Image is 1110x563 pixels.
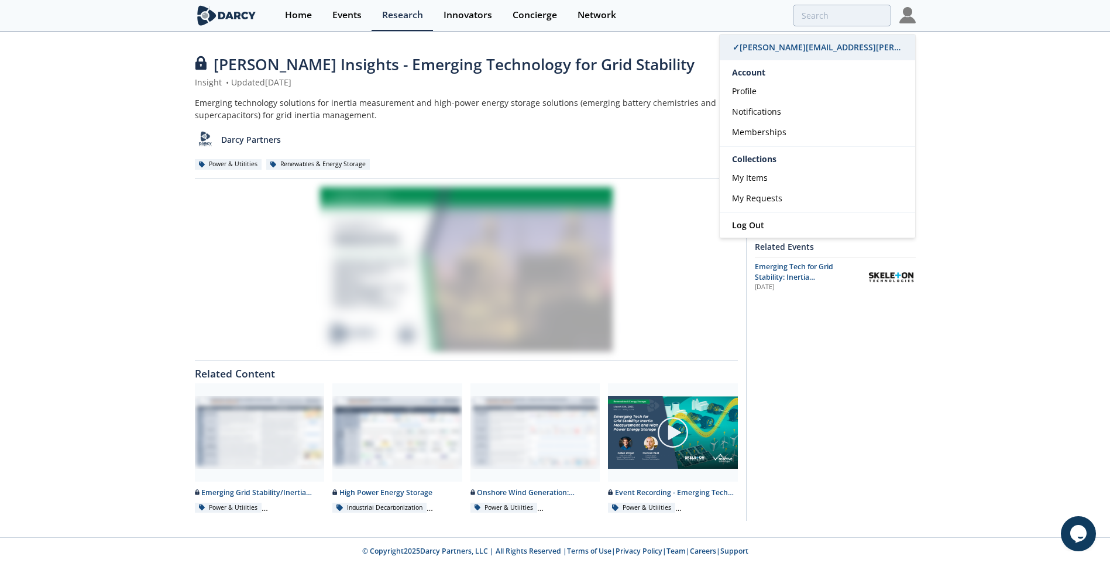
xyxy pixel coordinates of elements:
[195,488,325,498] div: Emerging Grid Stability/Inertia Solutions - Technology Landscape
[666,546,686,556] a: Team
[470,503,538,513] div: Power & Utilities
[732,219,764,231] span: Log Out
[755,283,858,292] div: [DATE]
[195,159,262,170] div: Power & Utilities
[720,101,915,122] a: Notifications
[285,11,312,20] div: Home
[732,106,781,117] span: Notifications
[720,213,915,238] a: Log Out
[1061,516,1098,551] iframe: chat widget
[470,488,600,498] div: Onshore Wind Generation: Operations & Maintenance (O&M) - Technology Landscape
[444,11,492,20] div: Innovators
[720,81,915,101] a: Profile
[720,122,915,142] a: Memberships
[608,503,675,513] div: Power & Utilities
[755,262,916,293] a: Emerging Tech for Grid Stability: Inertia Measurement and High Power Energy Storage [DATE] Skelet...
[328,383,466,513] a: High Power Energy Storage preview High Power Energy Storage Industrial Decarbonization
[332,488,462,498] div: High Power Energy Storage
[195,5,259,26] img: logo-wide.svg
[191,383,329,513] a: Emerging Grid Stability/Inertia Solutions - Technology Landscape preview Emerging Grid Stability/...
[720,35,915,60] a: ✓[PERSON_NAME][EMAIL_ADDRESS][PERSON_NAME][PERSON_NAME][DOMAIN_NAME]
[608,396,738,469] img: Video Content
[657,416,689,449] img: play-chapters-gray.svg
[793,5,891,26] input: Advanced Search
[720,188,915,208] a: My Requests
[332,11,362,20] div: Events
[732,172,768,183] span: My Items
[221,133,281,146] p: Darcy Partners
[732,193,782,204] span: My Requests
[732,85,757,97] span: Profile
[608,488,738,498] div: Event Recording - Emerging Tech for Grid Stability: Inertia Measurement and High Power Energy Sto...
[195,76,738,88] div: Insight Updated [DATE]
[720,167,915,188] a: My Items
[755,262,836,304] span: Emerging Tech for Grid Stability: Inertia Measurement and High Power Energy Storage
[616,546,662,556] a: Privacy Policy
[567,546,611,556] a: Terms of Use
[720,546,748,556] a: Support
[224,77,231,88] span: •
[195,503,262,513] div: Power & Utilities
[122,546,988,557] p: © Copyright 2025 Darcy Partners, LLC | All Rights Reserved | | | | |
[720,151,915,167] div: Collections
[578,11,616,20] div: Network
[720,60,915,81] div: Account
[332,503,427,513] div: Industrial Decarbonization
[513,11,557,20] div: Concierge
[382,11,423,20] div: Research
[755,236,916,257] div: Related Events
[690,546,716,556] a: Careers
[732,126,786,138] span: Memberships
[604,383,742,513] a: Video Content Event Recording - Emerging Tech for Grid Stability: Inertia Measurement and High Po...
[899,7,916,23] img: Profile
[466,383,604,513] a: Onshore Wind Generation: Operations & Maintenance (O&M) - Technology Landscape preview Onshore Wi...
[195,361,738,379] div: Related Content
[214,54,695,75] span: [PERSON_NAME] Insights - Emerging Technology for Grid Stability
[867,269,916,284] img: Skeleton Technologies
[195,97,738,121] div: Emerging technology solutions for inertia measurement and high-power energy storage solutions (em...
[266,159,370,170] div: Renewables & Energy Storage
[733,42,1075,53] span: ✓ [PERSON_NAME][EMAIL_ADDRESS][PERSON_NAME][PERSON_NAME][DOMAIN_NAME]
